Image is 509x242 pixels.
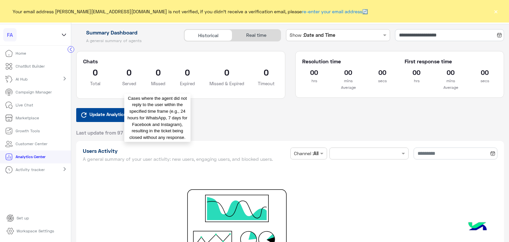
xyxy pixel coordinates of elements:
[61,75,69,83] mat-icon: chevron_right
[76,108,131,122] button: Update Analytics
[83,156,288,162] h5: A general summary of your user activity: new users, engaging users, and blocked users.
[302,9,362,14] a: re-enter your email address
[16,115,39,121] p: Marketplace
[154,111,162,119] i: keyboard_arrow_down
[492,8,499,15] button: ×
[16,154,45,160] p: Analytics Center
[175,67,199,78] h2: 0
[209,67,244,78] h2: 0
[76,29,176,36] h1: Summary Dashboard
[254,80,278,87] p: Timeout
[466,215,489,239] img: hulul-logo.png
[134,108,167,123] button: Exportkeyboard_arrow_down
[83,67,107,78] h2: 0
[83,148,288,154] h1: Users Activity
[151,80,165,87] p: Missed
[405,78,429,84] p: hrs
[117,67,141,78] h2: 0
[184,30,232,41] div: Historical
[302,84,395,91] p: Average
[439,67,463,78] h2: 00
[439,78,463,84] p: mins
[16,89,52,95] p: Campaign Manager
[16,63,45,69] p: ChatBot Builder
[302,78,326,84] p: hrs
[405,67,429,78] h2: 00
[16,128,40,134] p: Growth Tools
[232,30,280,41] div: Real time
[13,8,368,15] span: Your email address [PERSON_NAME][EMAIL_ADDRESS][DOMAIN_NAME] is not verified, if you didn't recei...
[336,67,361,78] h2: 00
[254,67,278,78] h2: 0
[473,78,497,84] p: secs
[405,58,497,65] h5: First response time
[302,58,395,65] h5: Resolution time
[16,102,33,108] p: Live Chat
[336,78,361,84] p: mins
[3,28,17,41] div: FA
[16,76,28,82] p: AI Hub
[370,67,395,78] h2: 00
[88,110,128,119] span: Update Analytics
[209,80,244,87] p: Missed & Expired
[1,225,59,238] a: Workspace Settings
[175,80,199,87] p: Expired
[83,58,278,65] h5: Chats
[473,67,497,78] h2: 00
[16,167,45,173] p: Activity tracker
[17,228,54,234] p: Workspace Settings
[405,84,497,91] p: Average
[83,80,107,87] p: Total
[1,212,34,225] a: Set up
[76,38,176,43] h5: A general summary of agents
[61,165,69,173] mat-icon: chevron_right
[117,80,141,87] p: Served
[16,50,26,56] p: Home
[151,67,165,78] h2: 0
[302,67,326,78] h2: 00
[370,78,395,84] p: secs
[16,141,47,147] p: Customer Center
[17,215,29,221] p: Set up
[76,129,135,136] span: Last update from 97 Days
